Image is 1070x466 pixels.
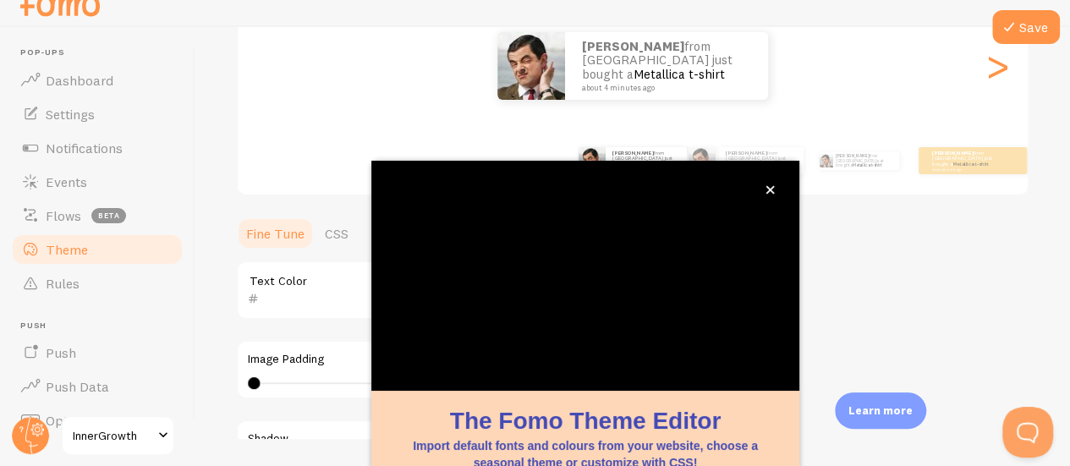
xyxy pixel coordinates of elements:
a: Dashboard [10,63,184,97]
label: Image Padding [248,352,732,367]
a: Flows beta [10,199,184,233]
span: Push Data [46,378,109,395]
button: close, [761,181,779,199]
a: Opt-In [10,403,184,437]
strong: [PERSON_NAME] [726,150,766,156]
a: Metallica t-shirt [853,162,881,167]
img: Fomo [579,147,606,174]
a: Settings [10,97,184,131]
a: Fine Tune [236,217,315,250]
p: from [GEOGRAPHIC_DATA] just bought a [932,150,1000,171]
strong: [PERSON_NAME] [836,153,870,158]
button: Save [992,10,1060,44]
span: Theme [46,241,88,258]
img: Fomo [689,147,716,174]
small: about 4 minutes ago [582,84,746,92]
a: Push [10,336,184,370]
strong: [PERSON_NAME] [932,150,973,156]
p: Learn more [848,403,913,419]
img: Fomo [497,32,565,100]
div: Next slide [987,5,1007,127]
span: Pop-ups [20,47,184,58]
p: from [GEOGRAPHIC_DATA] just bought a [582,40,751,92]
span: Dashboard [46,72,113,89]
a: Metallica t-shirt [634,66,725,82]
span: Events [46,173,87,190]
iframe: Help Scout Beacon - Open [1002,407,1053,458]
small: about 4 minutes ago [932,167,998,171]
span: Notifications [46,140,123,156]
span: Settings [46,106,95,123]
span: beta [91,208,126,223]
a: CSS [315,217,359,250]
span: Push [20,321,184,332]
a: Metallica t-shirt [952,161,989,167]
p: from [GEOGRAPHIC_DATA] just bought a [726,150,797,171]
span: InnerGrowth [73,425,153,446]
span: Rules [46,275,80,292]
a: Notifications [10,131,184,165]
a: Push Data [10,370,184,403]
a: Rules [10,266,184,300]
a: Events [10,165,184,199]
a: InnerGrowth [61,415,175,456]
p: from [GEOGRAPHIC_DATA] just bought a [836,151,892,170]
span: Opt-In [46,412,85,429]
a: Theme [10,233,184,266]
span: Push [46,344,76,361]
h1: The Fomo Theme Editor [392,404,779,437]
strong: [PERSON_NAME] [612,150,653,156]
p: from [GEOGRAPHIC_DATA] just bought a [612,150,680,171]
img: Fomo [820,154,833,167]
span: Flows [46,207,81,224]
div: Learn more [835,392,926,429]
strong: [PERSON_NAME] [582,38,684,54]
